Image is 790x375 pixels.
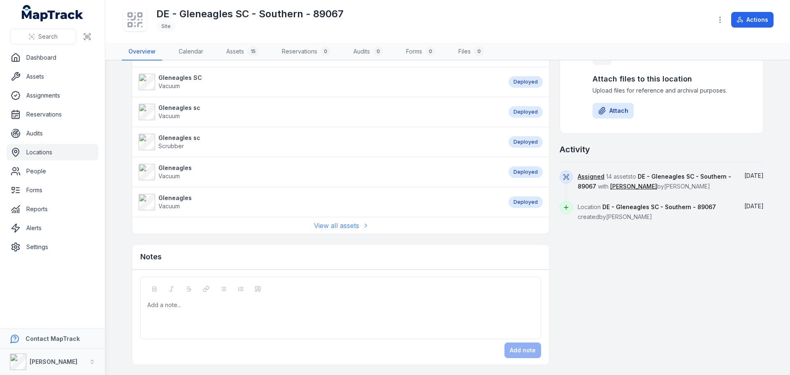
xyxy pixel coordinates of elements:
[744,172,764,179] span: [DATE]
[744,203,764,210] span: [DATE]
[158,172,180,179] span: Vacuum
[158,164,192,172] strong: Gleneagles
[602,203,716,210] span: DE - Gleneagles SC - Southern - 89067
[275,43,337,61] a: Reservations0
[156,7,344,21] h1: DE - Gleneagles SC - Southern - 89067
[122,43,162,61] a: Overview
[7,220,98,236] a: Alerts
[158,142,184,149] span: Scrubber
[610,182,657,191] a: [PERSON_NAME]
[744,172,764,179] time: 8/14/2025, 3:24:20 PM
[7,182,98,198] a: Forms
[139,74,500,90] a: Gleneagles SCVacuum
[578,203,716,220] span: Location created by [PERSON_NAME]
[158,203,180,210] span: Vacuum
[7,163,98,179] a: People
[247,47,259,56] div: 15
[7,125,98,142] a: Audits
[578,173,731,190] span: DE - Gleneagles SC - Southern - 89067
[156,21,176,32] div: Site
[578,173,731,190] span: 14 assets to with by [PERSON_NAME]
[30,358,77,365] strong: [PERSON_NAME]
[158,134,200,142] strong: Gleneagles sc
[592,73,731,85] h3: Attach files to this location
[38,33,58,41] span: Search
[400,43,442,61] a: Forms0
[172,43,210,61] a: Calendar
[158,82,180,89] span: Vacuum
[321,47,330,56] div: 0
[347,43,390,61] a: Audits0
[509,196,543,208] div: Deployed
[7,106,98,123] a: Reservations
[509,76,543,88] div: Deployed
[509,136,543,148] div: Deployed
[509,106,543,118] div: Deployed
[10,29,76,44] button: Search
[7,87,98,104] a: Assignments
[158,194,192,202] strong: Gleneagles
[592,86,731,95] span: Upload files for reference and archival purposes.
[140,251,162,263] h3: Notes
[578,172,604,181] a: Assigned
[7,201,98,217] a: Reports
[509,166,543,178] div: Deployed
[452,43,490,61] a: Files0
[7,144,98,161] a: Locations
[314,221,367,231] a: View all assets
[560,144,590,155] h2: Activity
[7,239,98,255] a: Settings
[7,68,98,85] a: Assets
[139,164,500,180] a: GleneaglesVacuum
[158,104,200,112] strong: Gleneagles sc
[425,47,435,56] div: 0
[220,43,265,61] a: Assets15
[158,112,180,119] span: Vacuum
[139,104,500,120] a: Gleneagles scVacuum
[7,49,98,66] a: Dashboard
[139,134,500,150] a: Gleneagles scScrubber
[592,103,634,119] button: Attach
[474,47,484,56] div: 0
[373,47,383,56] div: 0
[158,74,202,82] strong: Gleneagles SC
[22,5,84,21] a: MapTrack
[139,194,500,210] a: GleneaglesVacuum
[744,203,764,210] time: 1/7/2025, 4:23:41 PM
[731,12,774,28] button: Actions
[26,335,80,342] strong: Contact MapTrack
